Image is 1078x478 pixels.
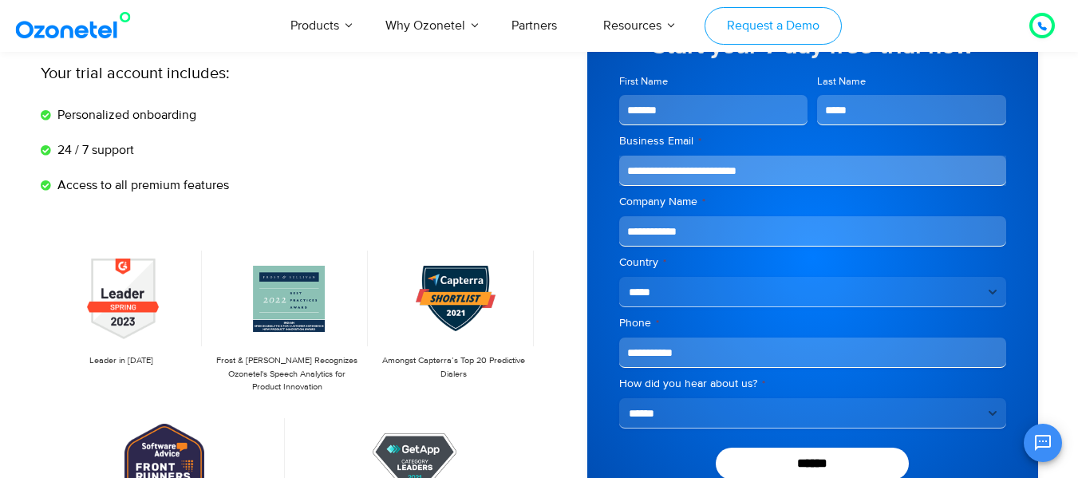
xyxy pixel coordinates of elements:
label: Country [619,255,1006,271]
span: Personalized onboarding [53,105,196,124]
label: Last Name [817,74,1006,89]
p: Amongst Capterra’s Top 20 Predictive Dialers [381,354,526,381]
button: Open chat [1024,424,1062,462]
p: Frost & [PERSON_NAME] Recognizes Ozonetel's Speech Analytics for Product Innovation [215,354,360,394]
a: Request a Demo [705,7,841,45]
label: How did you hear about us? [619,376,1006,392]
span: 24 / 7 support [53,140,134,160]
p: Your trial account includes: [41,61,420,85]
label: Company Name [619,194,1006,210]
label: First Name [619,74,808,89]
span: Access to all premium features [53,176,229,195]
label: Business Email [619,133,1006,149]
label: Phone [619,315,1006,331]
p: Leader in [DATE] [49,354,194,368]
